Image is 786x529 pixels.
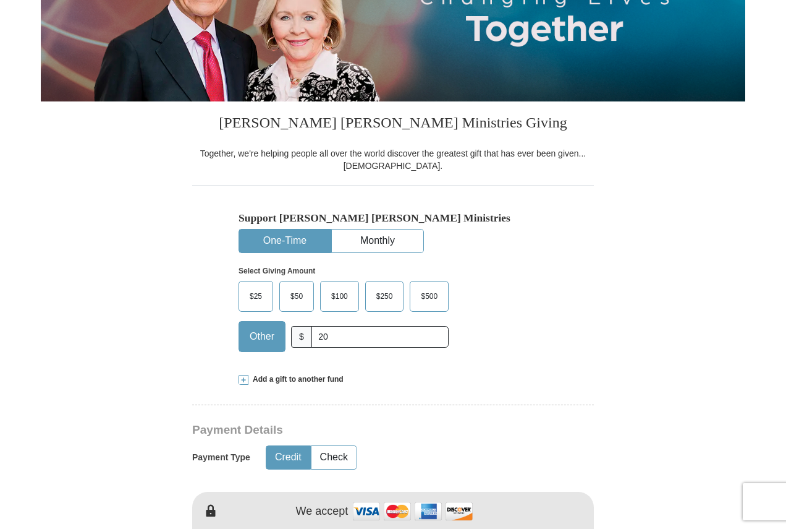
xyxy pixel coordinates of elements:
[192,423,507,437] h3: Payment Details
[243,287,268,306] span: $25
[239,267,315,275] strong: Select Giving Amount
[284,287,309,306] span: $50
[239,212,547,225] h5: Support [PERSON_NAME] [PERSON_NAME] Ministries
[192,147,594,172] div: Together, we're helping people all over the world discover the greatest gift that has ever been g...
[243,327,281,346] span: Other
[351,498,475,525] img: credit cards accepted
[311,446,357,469] button: Check
[248,374,344,385] span: Add a gift to another fund
[332,230,423,252] button: Monthly
[192,101,594,147] h3: [PERSON_NAME] [PERSON_NAME] Ministries Giving
[311,326,449,348] input: Other Amount
[266,446,310,469] button: Credit
[415,287,444,306] span: $500
[192,452,250,463] h5: Payment Type
[291,326,312,348] span: $
[325,287,354,306] span: $100
[296,505,349,518] h4: We accept
[370,287,399,306] span: $250
[239,230,331,252] button: One-Time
